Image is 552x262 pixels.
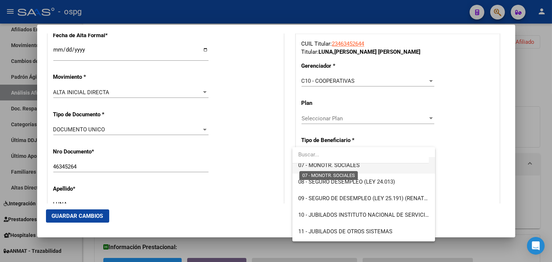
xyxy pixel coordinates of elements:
[298,162,360,169] span: 07 - MONOTR. SOCIALES
[298,178,395,185] span: 08 - SEGURO DESEMPLEO (LEY 24.013)
[298,212,459,218] span: 10 - JUBILADOS INSTITUTO NACIONAL DE SERVICIOS SOCIALES
[298,195,432,202] span: 09 - SEGURO DE DESEMPLEO (LEY 25.191) (RENATRE)
[527,237,545,255] div: Open Intercom Messenger
[298,228,392,235] span: 11 - JUBILADOS DE OTROS SISTEMAS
